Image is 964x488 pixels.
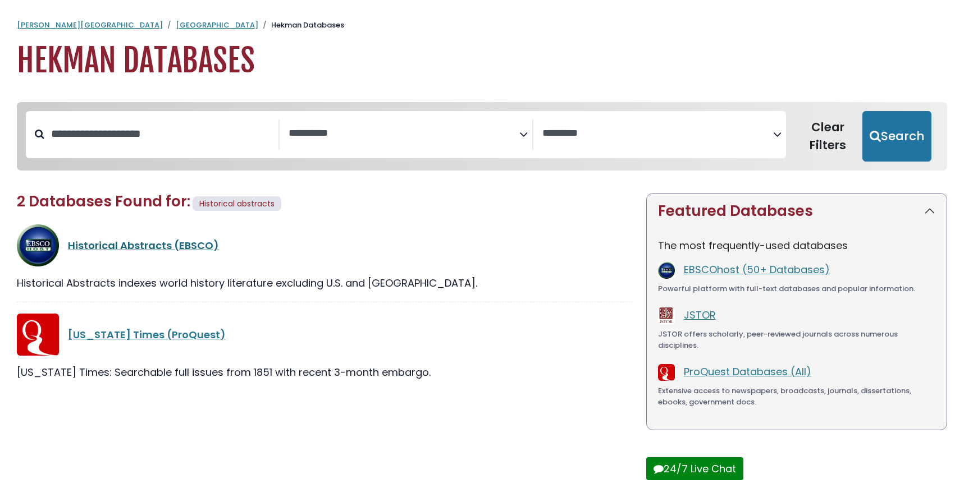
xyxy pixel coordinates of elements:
a: ProQuest Databases (All) [684,365,811,379]
span: Historical abstracts [199,198,275,209]
nav: Search filters [17,102,947,171]
li: Hekman Databases [258,20,344,31]
h1: Hekman Databases [17,42,947,80]
button: 24/7 Live Chat [646,457,743,480]
a: [GEOGRAPHIC_DATA] [176,20,258,30]
button: Clear Filters [793,111,862,162]
div: Extensive access to newspapers, broadcasts, journals, dissertations, ebooks, government docs. [658,385,935,407]
textarea: Search [542,128,773,140]
a: JSTOR [684,308,716,322]
input: Search database by title or keyword [44,125,278,143]
nav: breadcrumb [17,20,947,31]
span: 2 Databases Found for: [17,191,190,211]
a: [US_STATE] Times (ProQuest) [68,328,226,342]
p: The most frequently-used databases [658,238,935,253]
button: Featured Databases [647,194,947,229]
button: Submit for Search Results [862,111,931,162]
div: [US_STATE] Times: Searchable full issues from 1851 with recent 3-month embargo. [17,365,633,380]
div: Historical Abstracts indexes world history literature excluding U.S. and [GEOGRAPHIC_DATA]. [17,275,633,291]
a: EBSCOhost (50+ Databases) [684,263,830,277]
textarea: Search [289,128,519,140]
a: Historical Abstracts (EBSCO) [68,238,219,252]
div: JSTOR offers scholarly, peer-reviewed journals across numerous disciplines. [658,329,935,351]
a: [PERSON_NAME][GEOGRAPHIC_DATA] [17,20,163,30]
div: Powerful platform with full-text databases and popular information. [658,283,935,294]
